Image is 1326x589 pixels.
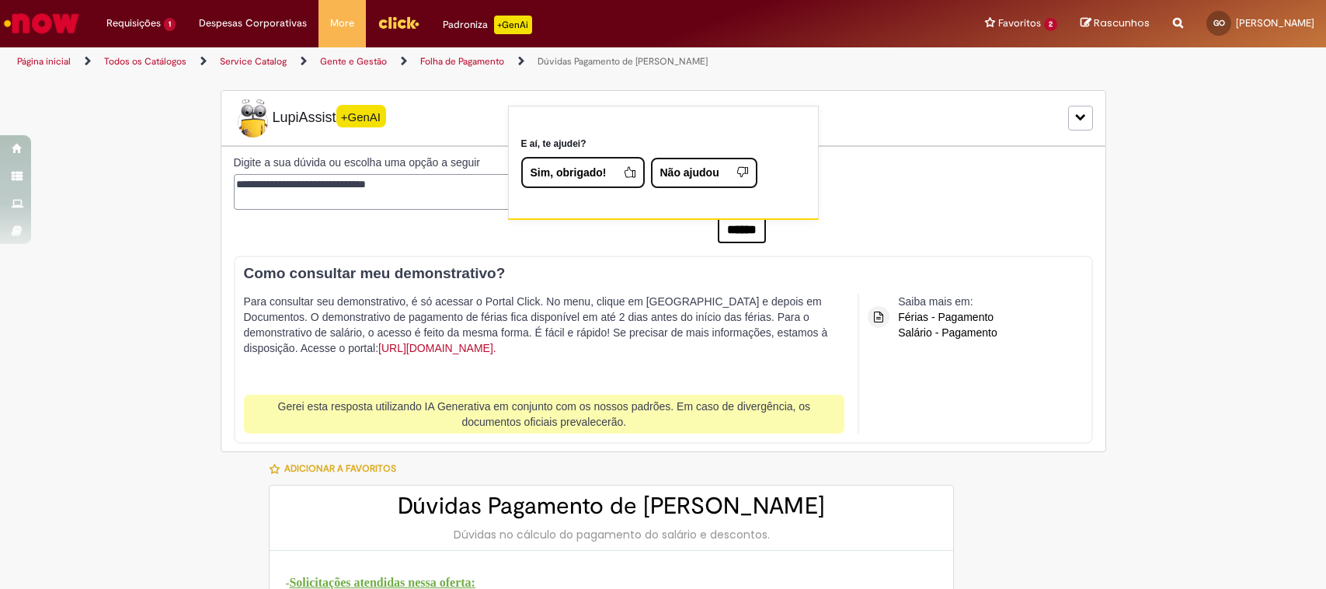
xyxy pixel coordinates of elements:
ul: Trilhas de página [12,47,872,76]
span: Sim, obrigado! [531,165,613,180]
span: Rascunhos [1094,16,1150,30]
a: Folha de Pagamento [420,55,504,68]
div: Dúvidas no cálculo do pagamento do salário e descontos. [285,527,938,542]
button: Não ajudou [651,158,757,188]
h3: Como consultar meu demonstrativo? [244,266,1065,282]
span: [PERSON_NAME] [1236,16,1314,30]
span: Adicionar a Favoritos [284,462,396,475]
p: Para consultar seu demonstrativo, é só acessar o Portal Click. No menu, clique em [GEOGRAPHIC_DAT... [244,294,845,387]
div: Gerei esta resposta utilizando IA Generativa em conjunto com os nossos padrões. Em caso de diverg... [244,395,845,434]
img: click_logo_yellow_360x200.png [378,11,419,34]
div: Saiba mais em: [898,294,997,340]
a: Todos os Catálogos [104,55,186,68]
a: Página inicial [17,55,71,68]
a: Dúvidas Pagamento de [PERSON_NAME] [538,55,708,68]
button: Adicionar a Favoritos [269,452,405,485]
span: 1 [164,18,176,31]
span: More [330,16,354,31]
div: Padroniza [443,16,532,34]
span: Solicitações atendidas nessa oferta: [289,576,475,589]
span: - [285,577,289,589]
span: GO [1213,18,1225,28]
span: 2 [1044,18,1057,31]
button: Sim, obrigado! [521,157,645,188]
span: Não ajudou [660,165,726,180]
img: ServiceNow [2,8,82,39]
p: +GenAi [494,16,532,34]
h2: Dúvidas Pagamento de [PERSON_NAME] [285,493,938,519]
span: Despesas Corporativas [199,16,307,31]
p: E aí, te ajudei? [521,138,806,151]
a: Gente e Gestão [320,55,387,68]
a: Rascunhos [1081,16,1150,31]
span: Favoritos [998,16,1041,31]
span: Requisições [106,16,161,31]
a: Service Catalog [220,55,287,68]
a: [URL][DOMAIN_NAME]. [378,342,496,354]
